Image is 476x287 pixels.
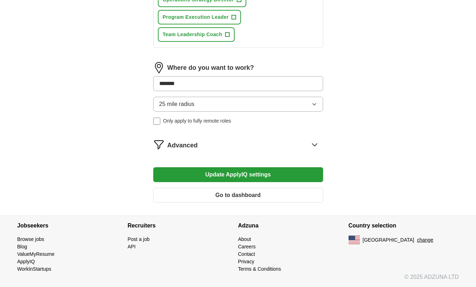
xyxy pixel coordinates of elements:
h4: Country selection [349,216,459,236]
a: Careers [238,244,256,249]
a: ValueMyResume [17,251,55,257]
img: US flag [349,236,360,244]
button: 25 mile radius [153,97,323,112]
img: location.png [153,62,165,73]
button: change [417,236,433,244]
a: Post a job [128,236,150,242]
a: Terms & Conditions [238,266,281,272]
span: 25 mile radius [159,100,195,108]
a: Blog [17,244,27,249]
a: About [238,236,251,242]
span: [GEOGRAPHIC_DATA] [363,236,414,244]
button: Go to dashboard [153,188,323,203]
img: filter [153,139,165,150]
a: WorkInStartups [17,266,51,272]
button: Update ApplyIQ settings [153,167,323,182]
span: Only apply to fully remote roles [163,117,231,125]
div: © 2025 ADZUNA LTD [12,273,465,287]
button: Program Execution Leader [158,10,241,24]
a: Browse jobs [17,236,44,242]
a: Contact [238,251,255,257]
a: ApplyIQ [17,259,35,264]
span: Program Execution Leader [163,13,229,21]
input: Only apply to fully remote roles [153,118,160,125]
label: Where do you want to work? [167,63,254,73]
a: API [128,244,136,249]
button: Team Leadership Coach [158,27,235,42]
a: Privacy [238,259,254,264]
span: Advanced [167,141,198,150]
span: Team Leadership Coach [163,31,222,38]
